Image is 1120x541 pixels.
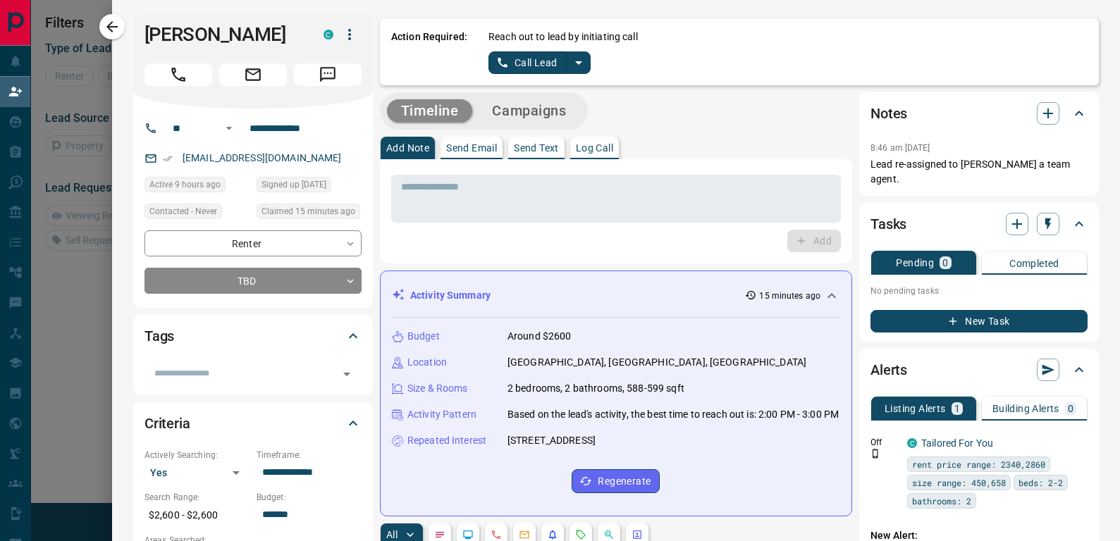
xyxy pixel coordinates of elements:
p: All [386,530,398,540]
p: Send Email [446,143,497,153]
p: Location [407,355,447,370]
svg: Calls [491,529,502,540]
svg: Notes [434,529,445,540]
div: condos.ca [907,438,917,448]
span: size range: 450,658 [912,475,1006,490]
p: Repeated Interest [407,433,486,448]
p: Off [870,436,899,449]
h2: Alerts [870,359,907,381]
span: rent price range: 2340,2860 [912,457,1045,471]
p: No pending tasks [870,280,1088,301]
p: Building Alerts [992,404,1059,413]
p: Search Range: [144,491,250,504]
button: New Task [870,310,1088,332]
p: Actively Searching: [144,449,250,461]
p: Around $2600 [507,329,572,344]
p: 1 [954,404,960,413]
button: Campaigns [478,99,580,123]
p: Completed [1009,259,1059,268]
span: Message [294,63,362,86]
svg: Opportunities [603,529,615,540]
p: Pending [896,258,934,268]
p: $2,600 - $2,600 [144,504,250,527]
svg: Push Notification Only [870,449,880,459]
svg: Email Verified [163,154,173,163]
button: Open [337,364,357,384]
p: 2 bedrooms, 2 bathrooms, 588-599 sqft [507,381,684,396]
span: bathrooms: 2 [912,494,971,508]
svg: Lead Browsing Activity [462,529,474,540]
p: Size & Rooms [407,381,468,396]
span: beds: 2-2 [1019,475,1063,490]
p: Based on the lead's activity, the best time to reach out is: 2:00 PM - 3:00 PM [507,407,839,422]
p: Activity Summary [410,288,491,303]
svg: Requests [575,529,586,540]
a: [EMAIL_ADDRESS][DOMAIN_NAME] [183,152,342,163]
h2: Tasks [870,213,906,235]
div: Alerts [870,353,1088,387]
div: condos.ca [324,30,333,39]
div: Tags [144,319,362,353]
p: 15 minutes ago [759,290,820,302]
h2: Notes [870,102,907,125]
p: Send Text [514,143,559,153]
span: Call [144,63,212,86]
span: Signed up [DATE] [261,178,326,192]
p: Reach out to lead by initiating call [488,30,638,44]
div: Sun Aug 10 2025 [257,177,362,197]
p: Budget: [257,491,362,504]
button: Call Lead [488,51,567,74]
div: Activity Summary15 minutes ago [392,282,840,309]
button: Regenerate [572,469,660,493]
p: 0 [1068,404,1073,413]
p: Log Call [576,143,613,153]
a: Tailored For You [921,437,993,449]
svg: Listing Alerts [547,529,558,540]
p: Listing Alerts [885,404,946,413]
div: split button [488,51,591,74]
p: [GEOGRAPHIC_DATA], [GEOGRAPHIC_DATA], [GEOGRAPHIC_DATA] [507,355,806,370]
p: 0 [942,258,948,268]
div: Notes [870,97,1088,130]
svg: Emails [519,529,530,540]
div: Yes [144,461,250,484]
p: 8:46 am [DATE] [870,143,930,153]
span: Contacted - Never [149,204,217,218]
svg: Agent Actions [632,529,643,540]
p: Timeframe: [257,449,362,461]
h2: Criteria [144,412,190,435]
button: Timeline [387,99,473,123]
p: [STREET_ADDRESS] [507,433,596,448]
span: Claimed 15 minutes ago [261,204,355,218]
div: Fri Aug 15 2025 [257,204,362,223]
p: Activity Pattern [407,407,476,422]
p: Add Note [386,143,429,153]
div: Renter [144,230,362,256]
span: Active 9 hours ago [149,178,221,192]
button: Open [221,120,238,137]
h1: [PERSON_NAME] [144,23,302,46]
p: Budget [407,329,440,344]
div: Thu Aug 14 2025 [144,177,250,197]
h2: Tags [144,325,174,347]
div: Criteria [144,406,362,440]
p: Action Required: [391,30,467,74]
span: Email [219,63,287,86]
p: Lead re-assigned to [PERSON_NAME] a team agent. [870,157,1088,187]
div: Tasks [870,207,1088,241]
div: TBD [144,268,362,294]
